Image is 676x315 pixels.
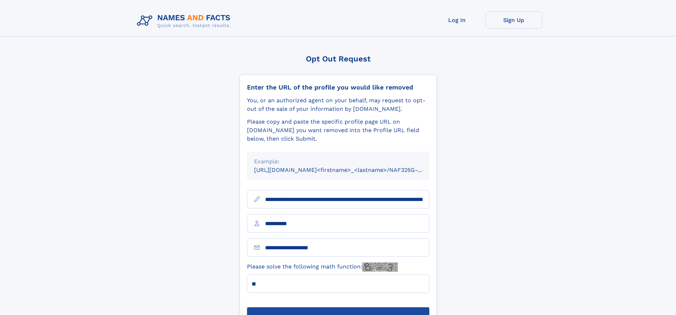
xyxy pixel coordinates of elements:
[247,118,429,143] div: Please copy and paste the specific profile page URL on [DOMAIN_NAME] you want removed into the Pr...
[134,11,236,31] img: Logo Names and Facts
[247,262,398,272] label: Please solve the following math function:
[254,157,422,166] div: Example:
[485,11,542,29] a: Sign Up
[240,54,437,63] div: Opt Out Request
[254,167,443,173] small: [URL][DOMAIN_NAME]<firstname>_<lastname>/NAF325G-xxxxxxxx
[247,83,429,91] div: Enter the URL of the profile you would like removed
[429,11,485,29] a: Log In
[247,96,429,113] div: You, or an authorized agent on your behalf, may request to opt-out of the sale of your informatio...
